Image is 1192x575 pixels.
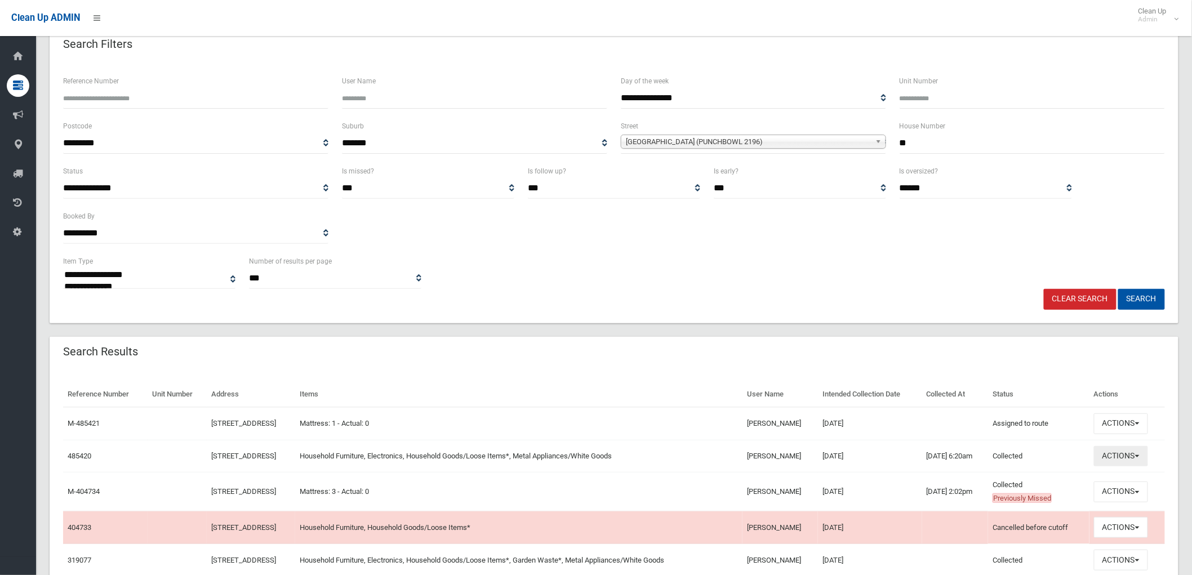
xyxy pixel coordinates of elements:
[1094,482,1148,502] button: Actions
[742,382,818,407] th: User Name
[900,120,946,132] label: House Number
[11,12,80,23] span: Clean Up ADMIN
[68,487,100,496] a: M-404734
[63,210,95,222] label: Booked By
[714,165,739,177] label: Is early?
[295,382,742,407] th: Items
[1138,15,1167,24] small: Admin
[818,407,922,440] td: [DATE]
[1133,7,1178,24] span: Clean Up
[249,255,332,268] label: Number of results per page
[68,523,91,532] a: 404733
[295,407,742,440] td: Mattress: 1 - Actual: 0
[63,165,83,177] label: Status
[207,382,295,407] th: Address
[295,511,742,544] td: Household Furniture, Household Goods/Loose Items*
[63,75,119,87] label: Reference Number
[148,382,207,407] th: Unit Number
[1094,413,1148,434] button: Actions
[295,473,742,511] td: Mattress: 3 - Actual: 0
[818,440,922,473] td: [DATE]
[342,165,374,177] label: Is missed?
[900,165,939,177] label: Is oversized?
[621,120,638,132] label: Street
[50,341,152,363] header: Search Results
[63,120,92,132] label: Postcode
[621,75,669,87] label: Day of the week
[818,473,922,511] td: [DATE]
[211,556,276,564] a: [STREET_ADDRESS]
[63,382,148,407] th: Reference Number
[1118,289,1165,310] button: Search
[68,452,91,460] a: 485420
[993,493,1052,503] span: Previously Missed
[742,407,818,440] td: [PERSON_NAME]
[922,382,988,407] th: Collected At
[1089,382,1165,407] th: Actions
[342,75,376,87] label: User Name
[68,556,91,564] a: 319077
[922,473,988,511] td: [DATE] 2:02pm
[988,473,1089,511] td: Collected
[818,382,922,407] th: Intended Collection Date
[922,440,988,473] td: [DATE] 6:20am
[211,452,276,460] a: [STREET_ADDRESS]
[988,382,1089,407] th: Status
[528,165,566,177] label: Is follow up?
[211,487,276,496] a: [STREET_ADDRESS]
[1094,550,1148,570] button: Actions
[342,120,364,132] label: Suburb
[742,440,818,473] td: [PERSON_NAME]
[211,419,276,427] a: [STREET_ADDRESS]
[900,75,939,87] label: Unit Number
[988,407,1089,440] td: Assigned to route
[988,440,1089,473] td: Collected
[50,33,146,55] header: Search Filters
[742,473,818,511] td: [PERSON_NAME]
[68,419,100,427] a: M-485421
[1094,446,1148,467] button: Actions
[63,255,93,268] label: Item Type
[211,523,276,532] a: [STREET_ADDRESS]
[988,511,1089,544] td: Cancelled before cutoff
[818,511,922,544] td: [DATE]
[1044,289,1117,310] a: Clear Search
[295,440,742,473] td: Household Furniture, Electronics, Household Goods/Loose Items*, Metal Appliances/White Goods
[626,135,871,149] span: [GEOGRAPHIC_DATA] (PUNCHBOWL 2196)
[1094,517,1148,538] button: Actions
[742,511,818,544] td: [PERSON_NAME]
